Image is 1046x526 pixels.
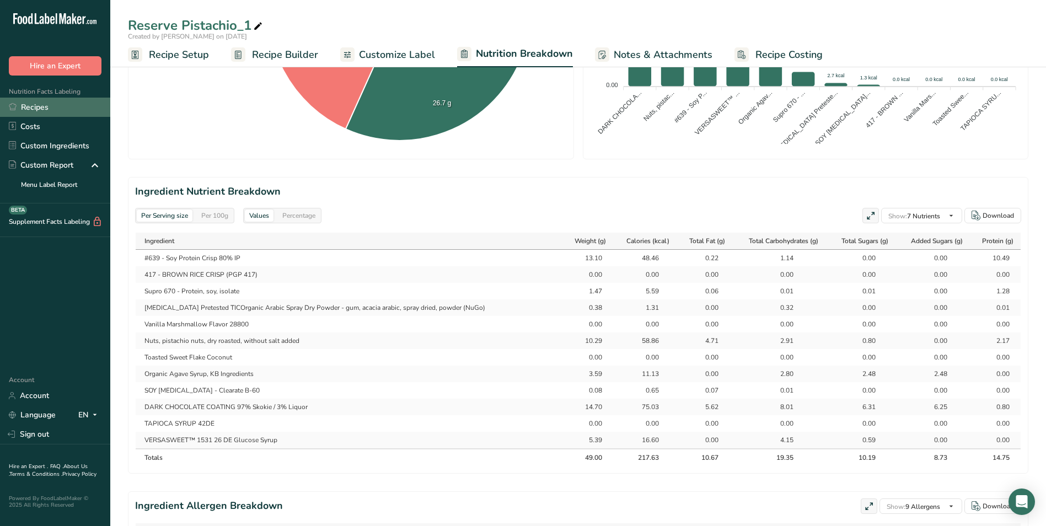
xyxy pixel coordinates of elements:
[920,402,947,412] div: 6.25
[848,270,876,280] div: 0.00
[766,253,793,263] div: 1.14
[691,352,718,362] div: 0.00
[982,236,1013,246] span: Protein (g)
[848,369,876,379] div: 2.48
[766,418,793,428] div: 0.00
[136,316,563,332] td: Vanilla Marshmallow Flavor 28800
[457,41,573,68] a: Nutrition Breakdown
[575,236,606,246] span: Weight (g)
[278,210,320,222] div: Percentage
[879,498,962,514] button: Show:9 Allergens
[964,208,1021,223] button: Download
[575,336,602,346] div: 10.29
[476,46,573,61] span: Nutrition Breakdown
[9,470,62,478] a: Terms & Conditions .
[231,42,318,67] a: Recipe Builder
[1009,489,1035,515] div: Open Intercom Messenger
[9,463,48,470] a: Hire an Expert .
[982,385,1010,395] div: 0.00
[920,352,947,362] div: 0.00
[135,184,1021,199] h2: Ingredient Nutrient Breakdown
[575,385,602,395] div: 0.08
[920,369,947,379] div: 2.48
[848,303,876,313] div: 0.00
[136,299,563,316] td: [MEDICAL_DATA] Pretested TICOrganic Arabic Spray Dry Powder - gum, acacia arabic, spray dried, po...
[691,402,718,412] div: 5.62
[136,432,563,448] td: VERSASWEET™ 1531 26 DE Glucose Syrup
[920,319,947,329] div: 0.00
[691,369,718,379] div: 0.00
[983,501,1014,511] div: Download
[982,270,1010,280] div: 0.00
[766,303,793,313] div: 0.32
[9,56,101,76] button: Hire an Expert
[766,385,793,395] div: 0.01
[631,453,659,463] div: 217.63
[691,385,718,395] div: 0.07
[920,453,947,463] div: 8.73
[848,435,876,445] div: 0.59
[920,303,947,313] div: 0.00
[691,435,718,445] div: 0.00
[136,415,563,432] td: TAPIOCA SYRUP 42DE
[136,366,563,382] td: Organic Agave Syrup, KB Ingredients
[888,212,907,221] span: Show:
[982,352,1010,362] div: 0.00
[983,211,1014,221] div: Download
[931,89,970,127] tspan: Toasted Swee...
[136,349,563,366] td: Toasted Sweet Flake Coconut
[766,336,793,346] div: 2.91
[691,270,718,280] div: 0.00
[864,89,905,130] tspan: 417 - BROWN ...
[631,319,659,329] div: 0.00
[575,352,602,362] div: 0.00
[128,32,247,41] span: Created by [PERSON_NAME] on [DATE]
[766,369,793,379] div: 2.80
[631,418,659,428] div: 0.00
[773,89,839,154] tspan: [MEDICAL_DATA] Preteste...
[9,159,73,171] div: Custom Report
[136,382,563,399] td: SOY [MEDICAL_DATA] - Clearate B-60
[887,502,940,511] span: 9 Allergens
[911,236,963,246] span: Added Sugars (g)
[136,266,563,283] td: 417 - BROWN RICE CRISP (PGP 417)
[631,270,659,280] div: 0.00
[848,286,876,296] div: 0.01
[245,210,273,222] div: Values
[136,283,563,299] td: Supro 670 - Protein, soy, isolate
[631,435,659,445] div: 16.60
[982,253,1010,263] div: 10.49
[631,352,659,362] div: 0.00
[144,236,174,246] span: Ingredient
[359,47,435,62] span: Customize Label
[982,303,1010,313] div: 0.01
[626,236,669,246] span: Calories (kcal)
[631,402,659,412] div: 75.03
[575,303,602,313] div: 0.38
[848,385,876,395] div: 0.00
[693,89,741,137] tspan: VERSASWEET™ ...
[575,453,602,463] div: 49.00
[848,418,876,428] div: 0.00
[920,385,947,395] div: 0.00
[982,286,1010,296] div: 1.28
[575,319,602,329] div: 0.00
[9,405,56,425] a: Language
[755,47,823,62] span: Recipe Costing
[982,336,1010,346] div: 2.17
[841,236,888,246] span: Total Sugars (g)
[848,453,876,463] div: 10.19
[959,89,1002,132] tspan: TAPIOCA SYRU...
[78,409,101,422] div: EN
[50,463,63,470] a: FAQ .
[920,336,947,346] div: 0.00
[9,206,27,214] div: BETA
[575,435,602,445] div: 5.39
[848,319,876,329] div: 0.00
[771,89,807,124] tspan: Supro 670 - ...
[691,253,718,263] div: 0.22
[136,448,563,466] th: Totals
[920,270,947,280] div: 0.00
[691,336,718,346] div: 4.71
[62,470,96,478] a: Privacy Policy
